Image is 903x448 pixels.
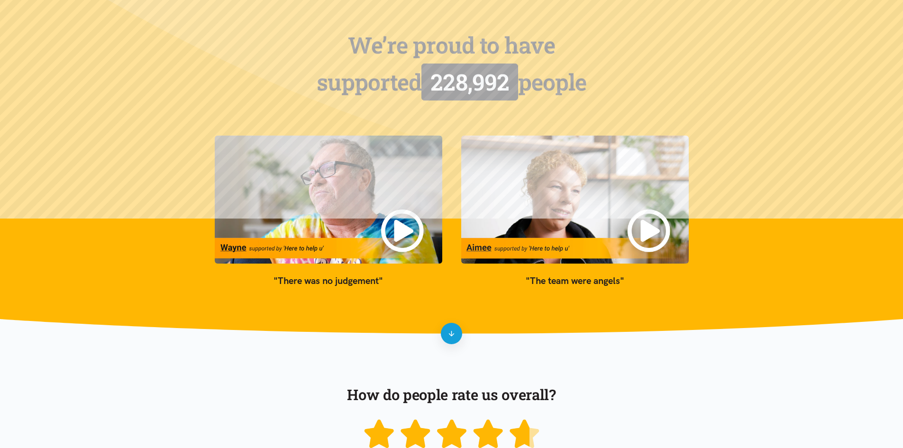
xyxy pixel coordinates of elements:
[215,27,689,101] div: We’re proud to have supported people
[215,136,442,264] img: There was no judgement video
[317,385,586,405] h2: How do people rate us overall?
[461,136,689,264] img: The team were angels video
[430,67,509,97] span: 228,992
[461,273,689,288] blockquote: "The team were angels"
[215,273,442,288] blockquote: "There was no judgement"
